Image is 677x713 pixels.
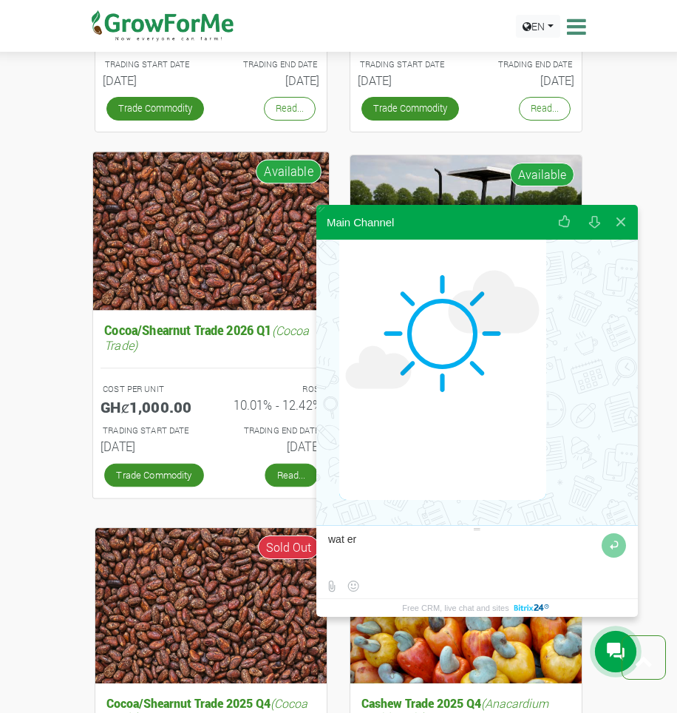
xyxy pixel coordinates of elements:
a: Free CRM, live chat and sites [402,599,551,616]
a: Read... [264,97,316,120]
img: growforme image [93,152,329,310]
p: Estimated Trading End Date [225,58,318,71]
h5: Cocoa/Shearnut Trade 2026 Q1 [101,319,322,355]
button: Send message [602,533,626,558]
button: Close widget [608,204,634,240]
a: Read... [519,97,571,120]
div: Main Channel [327,216,394,229]
button: Download conversation history [581,204,608,240]
a: Cocoa/Shearnut Trade 2026 Q1(Cocoa Trade) COST PER UNIT GHȼ1,000.00 ROS 10.01% - 12.42% TRADING S... [101,319,322,459]
p: COST PER UNIT [103,383,197,396]
a: Read... [265,463,317,487]
span: Available [510,163,574,186]
img: growforme image [95,528,327,683]
a: EN [516,15,560,38]
img: growforme image [350,155,582,309]
p: Estimated Trading Start Date [105,58,198,71]
button: Select emoticon [344,577,362,595]
p: Estimated Trading Start Date [360,58,453,71]
p: Estimated Trading Start Date [103,424,197,436]
a: Trade Commodity [106,97,204,120]
h6: [DATE] [222,73,320,87]
span: Available [256,159,322,183]
label: Send file [322,577,341,595]
p: Estimated Trading End Date [480,58,573,71]
h5: GHȼ1,000.00 [101,398,200,416]
button: Rate our service [551,204,578,240]
span: Sold Out [258,535,319,559]
p: Estimated Trading End Date [225,424,319,436]
p: ROS [225,383,319,396]
a: Trade Commodity [361,97,459,120]
span: Free CRM, live chat and sites [402,599,508,616]
h6: 10.01% - 12.42% [222,398,322,413]
h6: [DATE] [222,439,322,454]
h6: [DATE] [103,73,200,87]
h6: [DATE] [358,73,455,87]
h6: [DATE] [477,73,575,87]
i: (Cocoa Trade) [104,322,309,353]
h6: [DATE] [101,439,200,454]
a: Trade Commodity [104,463,204,487]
